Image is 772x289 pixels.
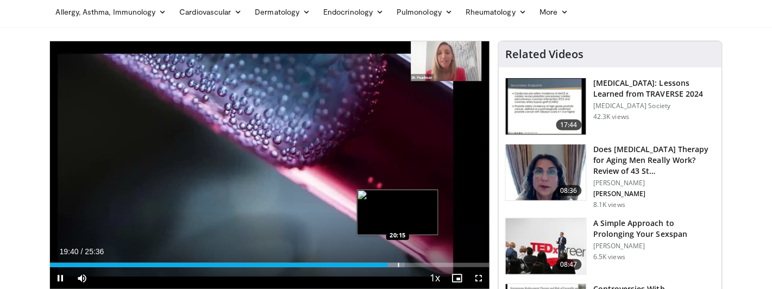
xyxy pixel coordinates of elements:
[593,144,715,177] h3: Does [MEDICAL_DATA] Therapy for Aging Men Really Work? Review of 43 St…
[593,179,715,187] p: [PERSON_NAME]
[390,1,459,23] a: Pulmonology
[505,78,715,135] a: 17:44 [MEDICAL_DATA]: Lessons Learned from TRAVERSE 2024 [MEDICAL_DATA] Society 42.3K views
[593,200,625,209] p: 8.1K views
[72,267,93,289] button: Mute
[505,144,715,209] a: 08:36 Does [MEDICAL_DATA] Therapy for Aging Men Really Work? Review of 43 St… [PERSON_NAME] [PERS...
[49,1,173,23] a: Allergy, Asthma, Immunology
[593,190,715,198] p: [PERSON_NAME]
[446,267,468,289] button: Enable picture-in-picture mode
[249,1,317,23] a: Dermatology
[505,218,715,275] a: 08:47 A Simple Approach to Prolonging Your Sexspan [PERSON_NAME] 6.5K views
[459,1,533,23] a: Rheumatology
[505,48,583,61] h4: Related Videos
[506,78,586,135] img: 1317c62a-2f0d-4360-bee0-b1bff80fed3c.150x105_q85_crop-smart_upscale.jpg
[556,259,582,270] span: 08:47
[468,267,489,289] button: Fullscreen
[50,267,72,289] button: Pause
[85,247,104,256] span: 25:36
[556,185,582,196] span: 08:36
[317,1,390,23] a: Endocrinology
[357,190,438,235] img: image.jpeg
[173,1,248,23] a: Cardiovascular
[50,263,490,267] div: Progress Bar
[506,218,586,275] img: c4bd4661-e278-4c34-863c-57c104f39734.150x105_q85_crop-smart_upscale.jpg
[593,253,625,261] p: 6.5K views
[81,247,83,256] span: /
[593,218,715,240] h3: A Simple Approach to Prolonging Your Sexspan
[593,112,629,121] p: 42.3K views
[506,144,586,201] img: 4d4bce34-7cbb-4531-8d0c-5308a71d9d6c.150x105_q85_crop-smart_upscale.jpg
[593,242,715,250] p: [PERSON_NAME]
[60,247,79,256] span: 19:40
[424,267,446,289] button: Playback Rate
[556,120,582,130] span: 17:44
[593,78,715,99] h3: [MEDICAL_DATA]: Lessons Learned from TRAVERSE 2024
[533,1,575,23] a: More
[593,102,715,110] p: [MEDICAL_DATA] Society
